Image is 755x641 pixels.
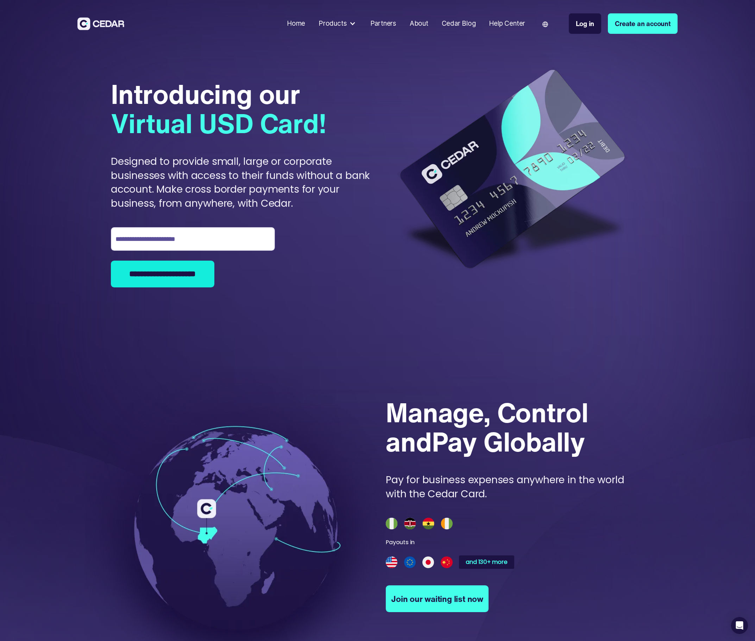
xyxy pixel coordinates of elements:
[370,19,396,29] div: Partners
[287,19,305,29] div: Home
[319,19,347,29] div: Products
[111,79,326,138] div: Introducing our
[608,13,677,34] a: Create an account
[386,398,644,456] div: Manage, Control and
[489,19,525,29] div: Help Center
[386,473,644,501] div: Pay for business expenses anywhere in the world with the Cedar Card.
[386,538,415,547] div: Payouts in
[410,19,428,29] div: About
[111,104,326,143] span: Virtual USD Card!
[386,585,489,612] a: Join our waiting list now
[432,422,585,461] span: Pay Globally
[367,15,399,32] a: Partners
[111,155,375,211] div: Designed to provide small, large or corporate businesses with access to their funds without a ban...
[442,19,476,29] div: Cedar Blog
[731,617,748,634] div: Open Intercom Messenger
[406,15,432,32] a: About
[569,13,602,34] a: Log in
[315,15,360,32] div: Products
[386,518,452,529] img: African countries logo
[542,21,548,27] img: world icon
[438,15,479,32] a: Cedar Blog
[486,15,529,32] a: Help Center
[283,15,308,32] a: Home
[111,227,275,287] form: Join the waiting list
[576,19,594,29] div: Log in
[466,559,507,565] div: and 130+ more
